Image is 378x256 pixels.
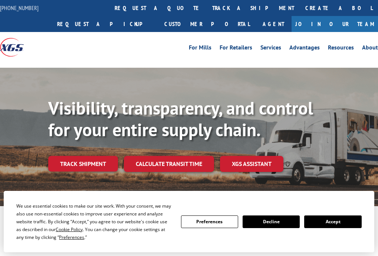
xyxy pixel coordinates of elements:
[292,16,378,32] a: Join Our Team
[260,45,281,53] a: Services
[16,202,172,241] div: We use essential cookies to make our site work. With your consent, we may also use non-essential ...
[124,156,214,172] a: Calculate transit time
[328,45,354,53] a: Resources
[362,45,378,53] a: About
[181,215,238,228] button: Preferences
[48,96,313,141] b: Visibility, transparency, and control for your entire supply chain.
[4,191,374,252] div: Cookie Consent Prompt
[52,16,159,32] a: Request a pickup
[59,234,84,240] span: Preferences
[304,215,361,228] button: Accept
[220,156,283,172] a: XGS ASSISTANT
[159,16,255,32] a: Customer Portal
[56,226,83,233] span: Cookie Policy
[255,16,292,32] a: Agent
[189,45,211,53] a: For Mills
[243,215,300,228] button: Decline
[48,156,118,172] a: Track shipment
[220,45,252,53] a: For Retailers
[289,45,320,53] a: Advantages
